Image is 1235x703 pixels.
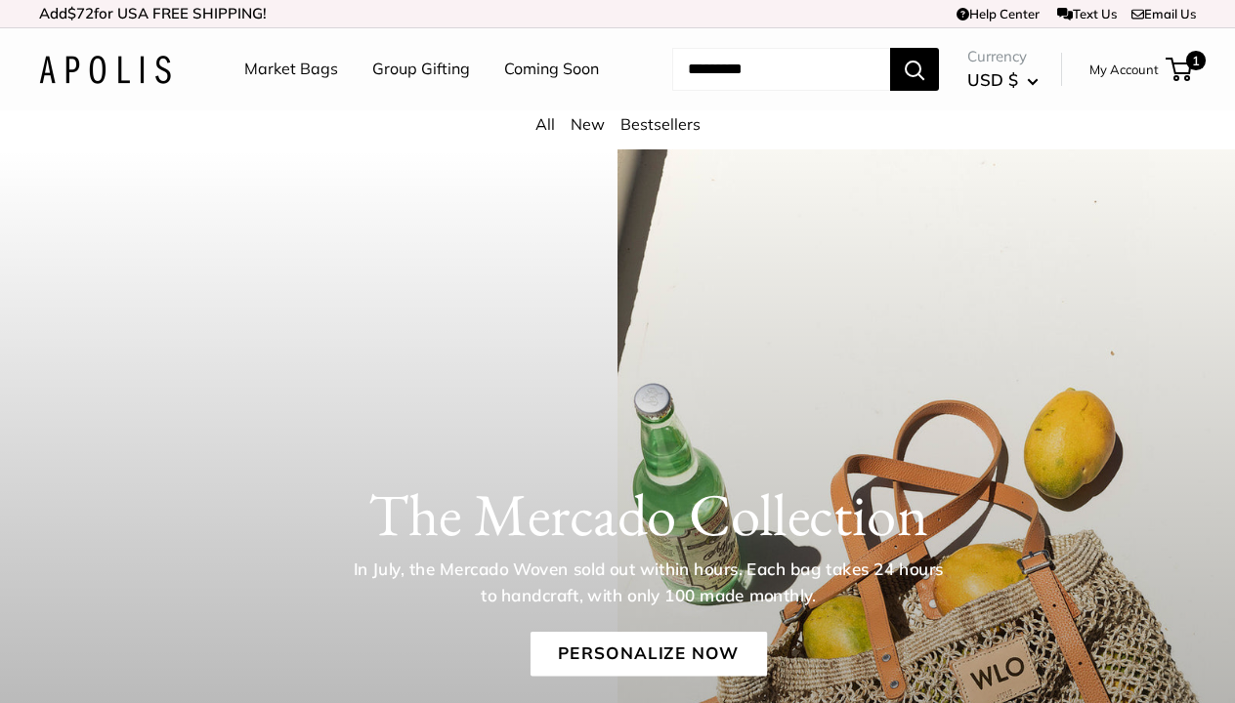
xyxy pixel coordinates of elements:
a: Text Us [1057,6,1117,21]
a: Coming Soon [504,55,599,84]
span: 1 [1186,51,1206,70]
a: Personalize Now [530,632,766,677]
a: Market Bags [244,55,338,84]
a: Help Center [957,6,1040,21]
a: All [535,114,555,134]
img: Apolis [39,56,171,84]
a: My Account [1089,58,1159,81]
span: Currency [967,43,1039,70]
input: Search... [672,48,890,91]
h1: The Mercado Collection [99,479,1198,550]
a: Email Us [1131,6,1196,21]
a: Group Gifting [372,55,470,84]
p: In July, the Mercado Woven sold out within hours. Each bag takes 24 hours to handcraft, with only... [347,557,951,608]
span: USD $ [967,69,1018,90]
a: Bestsellers [620,114,701,134]
span: $72 [67,4,94,22]
button: Search [890,48,939,91]
button: USD $ [967,64,1039,96]
a: New [571,114,605,134]
a: 1 [1168,58,1192,81]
